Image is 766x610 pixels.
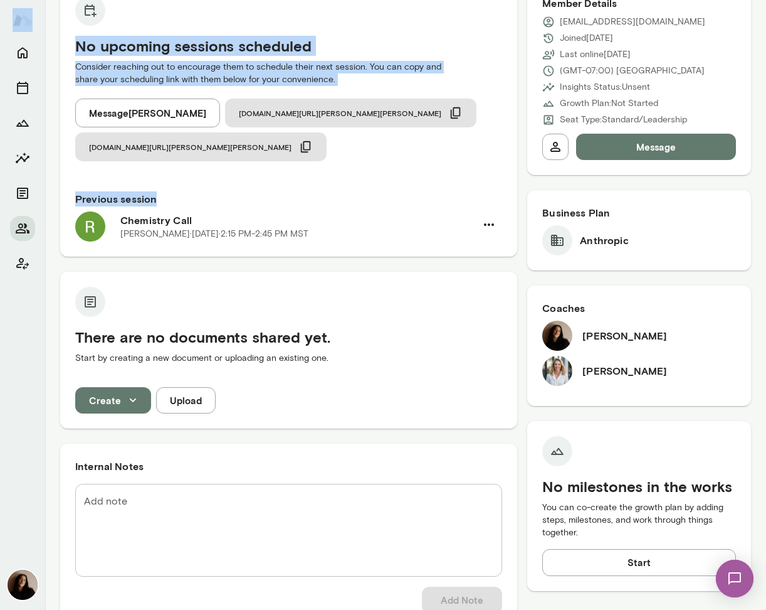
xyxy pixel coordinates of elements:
[75,132,327,161] button: [DOMAIN_NAME][URL][PERSON_NAME][PERSON_NAME]
[576,134,736,160] button: Message
[156,387,216,414] button: Upload
[75,191,502,206] h6: Previous session
[10,251,35,276] button: Client app
[13,8,33,32] img: Mento
[10,181,35,206] button: Documents
[560,32,613,45] p: Joined [DATE]
[10,146,35,171] button: Insights
[560,48,631,61] p: Last online [DATE]
[582,328,667,343] h6: [PERSON_NAME]
[239,108,441,118] span: [DOMAIN_NAME][URL][PERSON_NAME][PERSON_NAME]
[580,233,628,248] h6: Anthropic
[542,321,572,351] img: Fiona Nodar
[10,75,35,100] button: Sessions
[560,114,687,126] p: Seat Type: Standard/Leadership
[75,352,502,365] p: Start by creating a new document or uploading an existing one.
[542,356,572,386] img: Jennifer Palazzo
[89,142,291,152] span: [DOMAIN_NAME][URL][PERSON_NAME][PERSON_NAME]
[10,40,35,65] button: Home
[542,476,736,496] h5: No milestones in the works
[75,99,220,127] button: Message[PERSON_NAME]
[75,387,151,414] button: Create
[10,110,35,136] button: Growth Plan
[560,97,658,110] p: Growth Plan: Not Started
[10,216,35,241] button: Members
[225,99,476,127] button: [DOMAIN_NAME][URL][PERSON_NAME][PERSON_NAME]
[560,16,705,28] p: [EMAIL_ADDRESS][DOMAIN_NAME]
[8,570,38,600] img: Fiona Nodar
[542,549,736,575] button: Start
[582,363,667,378] h6: [PERSON_NAME]
[542,501,736,539] p: You can co-create the growth plan by adding steps, milestones, and work through things together.
[75,459,502,474] h6: Internal Notes
[542,301,736,316] h6: Coaches
[120,213,476,228] h6: Chemistry Call
[560,65,705,77] p: (GMT-07:00) [GEOGRAPHIC_DATA]
[75,36,502,56] h5: No upcoming sessions scheduled
[560,81,650,94] p: Insights Status: Unsent
[120,228,308,240] p: [PERSON_NAME] · [DATE] · 2:15 PM-2:45 PM MST
[542,205,736,220] h6: Business Plan
[75,327,502,347] h5: There are no documents shared yet.
[75,61,502,86] p: Consider reaching out to encourage them to schedule their next session. You can copy and share yo...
